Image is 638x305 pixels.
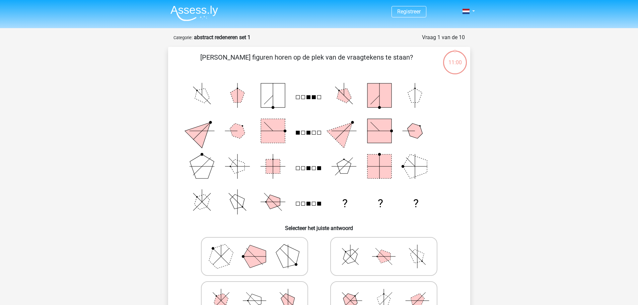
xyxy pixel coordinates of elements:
div: 11:00 [442,50,468,67]
a: Registreer [397,8,421,15]
text: ? [413,197,419,210]
h6: Selecteer het juiste antwoord [179,220,459,231]
img: Assessly [170,5,218,21]
text: ? [342,197,347,210]
p: [PERSON_NAME] figuren horen op de plek van de vraagtekens te staan? [179,52,434,72]
div: Vraag 1 van de 10 [422,33,465,42]
small: Categorie: [173,35,193,40]
strong: abstract redeneren set 1 [194,34,251,41]
text: ? [377,197,383,210]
